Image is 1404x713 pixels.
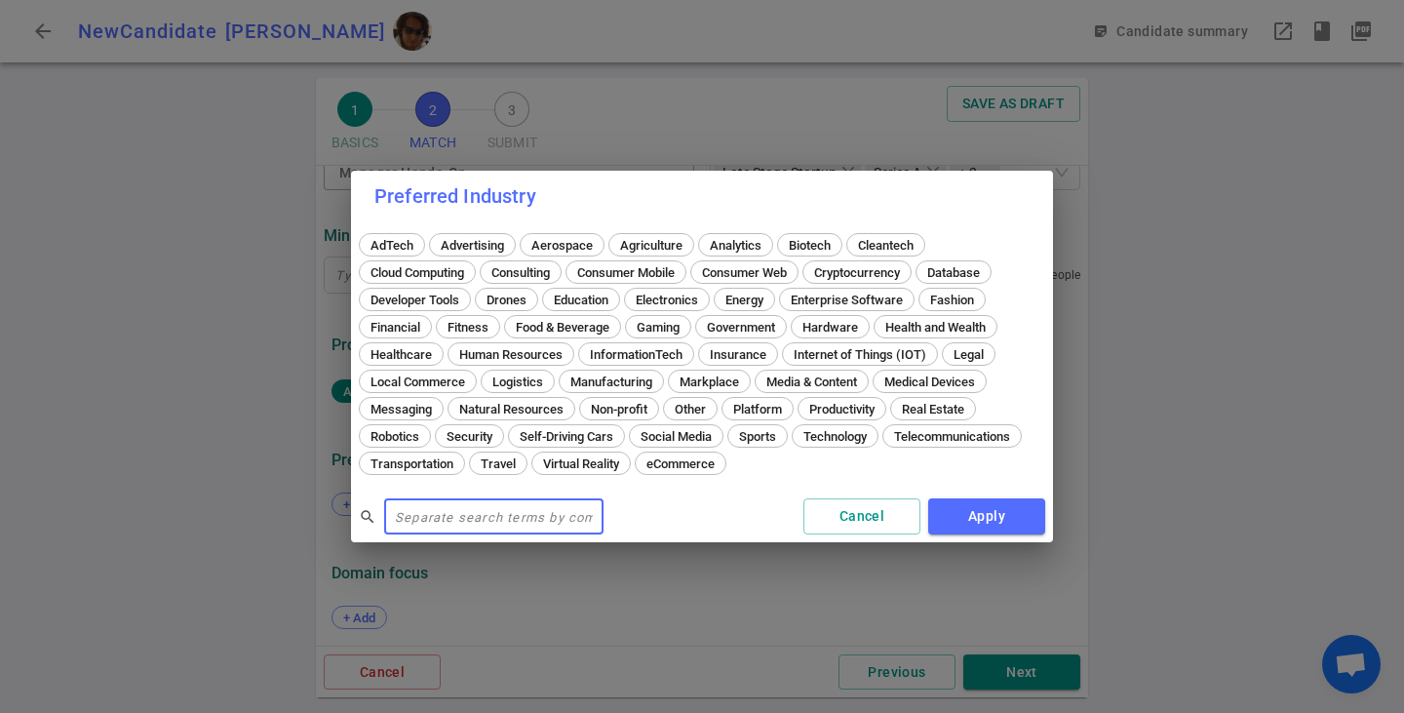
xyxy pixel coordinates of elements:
span: Technology [797,429,874,444]
span: Fashion [923,293,981,307]
span: Analytics [703,238,768,253]
span: Natural Resources [452,402,570,416]
span: Consumer Mobile [570,265,682,280]
span: AdTech [364,238,420,253]
span: Security [440,429,499,444]
span: Consumer Web [695,265,794,280]
span: Developer Tools [364,293,466,307]
span: Robotics [364,429,426,444]
button: Apply [928,498,1045,535]
span: Cleantech [851,238,920,253]
span: Manufacturing [564,375,659,389]
span: Healthcare [364,347,439,362]
span: Advertising [434,238,511,253]
span: Legal [947,347,991,362]
span: Platform [726,402,789,416]
span: Consulting [485,265,557,280]
span: Hardware [796,320,865,335]
span: Health and Wealth [878,320,993,335]
span: search [359,508,376,526]
span: Energy [719,293,770,307]
span: Insurance [703,347,773,362]
span: Virtual Reality [536,456,626,471]
span: Social Media [634,429,719,444]
span: Sports [732,429,783,444]
span: Markplace [673,375,746,389]
input: Separate search terms by comma or space [384,501,604,533]
span: Government [700,320,782,335]
span: Database [920,265,987,280]
span: Aerospace [525,238,600,253]
span: Gaming [630,320,686,335]
span: Media & Content [760,375,864,389]
span: Education [547,293,615,307]
span: Electronics [629,293,705,307]
span: Travel [474,456,523,471]
span: Drones [480,293,533,307]
span: Messaging [364,402,439,416]
span: eCommerce [640,456,721,471]
span: Self-Driving Cars [513,429,620,444]
span: Financial [364,320,427,335]
span: Agriculture [613,238,689,253]
span: Human Resources [452,347,569,362]
h2: Preferred Industry [351,171,1053,221]
span: InformationTech [583,347,689,362]
span: Cloud Computing [364,265,471,280]
span: Cryptocurrency [807,265,907,280]
span: Logistics [486,375,550,389]
span: Internet of Things (IOT) [787,347,933,362]
button: Cancel [803,498,920,535]
span: Fitness [441,320,495,335]
span: Local Commerce [364,375,472,389]
span: Food & Beverage [509,320,616,335]
span: Other [668,402,713,416]
span: Transportation [364,456,460,471]
span: Productivity [802,402,881,416]
span: Telecommunications [887,429,1017,444]
span: Real Estate [895,402,971,416]
span: Non-profit [584,402,654,416]
span: Medical Devices [877,375,982,389]
span: Enterprise Software [784,293,910,307]
span: Biotech [782,238,838,253]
